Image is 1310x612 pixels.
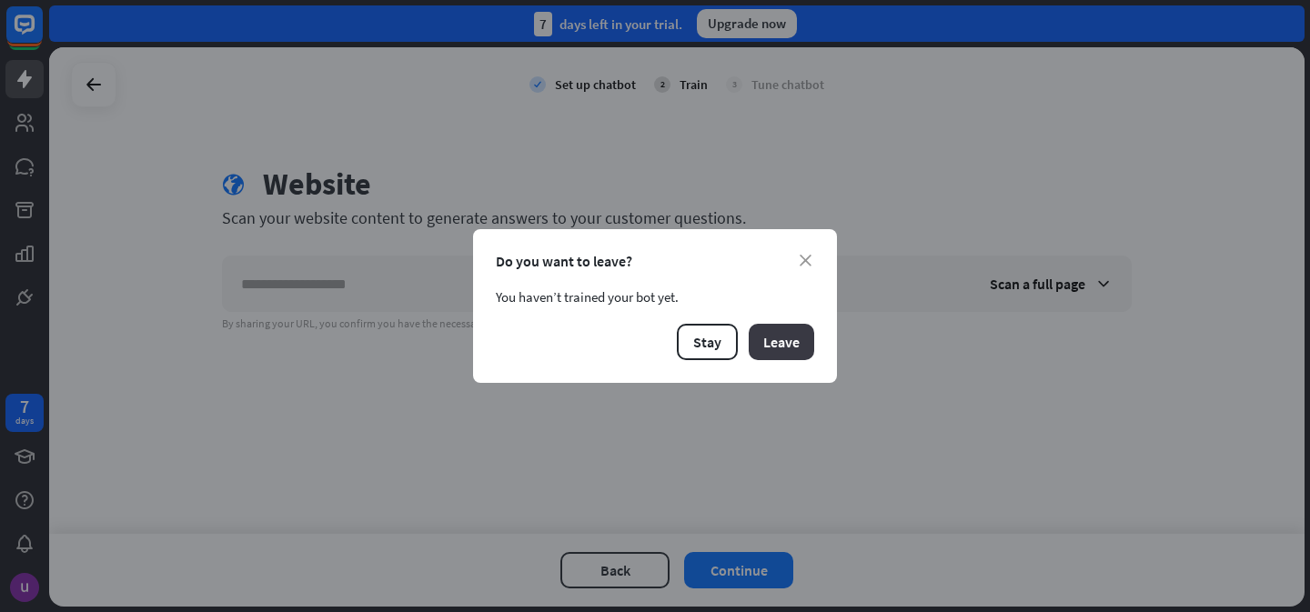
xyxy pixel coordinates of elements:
[677,324,738,360] button: Stay
[15,7,69,62] button: Open LiveChat chat widget
[800,255,811,266] i: close
[749,324,814,360] button: Leave
[496,288,814,306] div: You haven’t trained your bot yet.
[496,252,814,270] div: Do you want to leave?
